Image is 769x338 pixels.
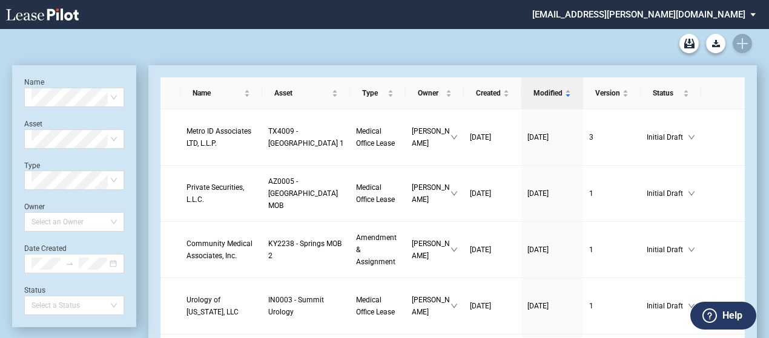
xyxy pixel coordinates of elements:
span: [PERSON_NAME] [412,125,450,149]
th: Modified [521,77,583,109]
th: Version [583,77,641,109]
a: [DATE] [470,131,515,143]
label: Help [722,308,742,323]
span: Community Medical Associates, Inc. [186,239,252,260]
span: [DATE] [527,133,549,141]
span: down [688,190,695,197]
span: Type [362,87,385,99]
span: Medical Office Lease [356,183,395,204]
span: Modified [533,87,563,99]
span: [DATE] [470,245,491,254]
span: [DATE] [470,189,491,198]
span: IN0003 - Summit Urology [268,296,324,316]
th: Created [464,77,521,109]
span: down [451,302,458,310]
span: Initial Draft [647,131,688,143]
span: down [451,190,458,197]
span: [PERSON_NAME] [412,181,450,206]
span: [DATE] [470,133,491,141]
span: KY2238 - Springs MOB 2 [268,239,342,260]
span: 1 [589,245,593,254]
a: Archive [679,34,699,53]
a: Medical Office Lease [356,181,400,206]
span: Initial Draft [647,244,688,256]
a: KY2238 - Springs MOB 2 [268,238,344,262]
span: Medical Office Lease [356,127,395,148]
a: TX4009 - [GEOGRAPHIC_DATA] 1 [268,125,344,149]
span: Name [193,87,242,99]
a: [DATE] [527,244,577,256]
a: 1 [589,187,635,200]
span: TX4009 - Southwest Plaza 1 [268,127,344,148]
a: Medical Office Lease [356,294,400,318]
a: 3 [589,131,635,143]
a: Medical Office Lease [356,125,400,149]
th: Status [641,77,701,109]
span: Metro ID Associates LTD, L.L.P. [186,127,251,148]
label: Name [24,78,44,86]
span: [DATE] [470,302,491,310]
a: 1 [589,300,635,312]
span: [DATE] [527,245,549,254]
span: Amendment & Assignment [356,233,397,266]
span: Asset [274,87,329,99]
a: Private Securities, L.L.C. [186,181,256,206]
th: Asset [262,77,350,109]
span: [PERSON_NAME] [412,238,450,262]
span: Version [595,87,621,99]
span: Status [653,87,681,99]
a: Community Medical Associates, Inc. [186,238,256,262]
a: [DATE] [527,131,577,143]
span: Medical Office Lease [356,296,395,316]
span: Initial Draft [647,187,688,200]
a: Amendment & Assignment [356,232,400,268]
a: [DATE] [470,244,515,256]
label: Status [24,286,45,294]
md-menu: Download Blank Form List [702,34,729,53]
a: [DATE] [470,300,515,312]
span: AZ0005 - North Mountain MOB [268,177,338,210]
span: 3 [589,133,593,141]
span: [DATE] [527,302,549,310]
span: down [688,246,695,253]
a: AZ0005 - [GEOGRAPHIC_DATA] MOB [268,175,344,212]
span: Urology of Indiana, LLC [186,296,239,316]
a: IN0003 - Summit Urology [268,294,344,318]
a: Metro ID Associates LTD, L.L.P. [186,125,256,149]
span: down [688,302,695,310]
span: down [451,134,458,141]
span: swap-right [65,259,74,268]
label: Date Created [24,244,67,253]
span: Initial Draft [647,300,688,312]
span: Private Securities, L.L.C. [186,183,244,204]
a: Urology of [US_STATE], LLC [186,294,256,318]
span: 1 [589,302,593,310]
span: down [688,134,695,141]
th: Owner [406,77,463,109]
button: Download Blank Form [706,34,725,53]
a: [DATE] [527,187,577,200]
label: Type [24,161,40,170]
label: Owner [24,203,45,211]
a: [DATE] [470,187,515,200]
a: [DATE] [527,300,577,312]
span: Owner [418,87,443,99]
span: down [451,246,458,253]
th: Type [350,77,406,109]
th: Name [180,77,262,109]
span: [DATE] [527,189,549,198]
button: Help [690,302,756,330]
span: [PERSON_NAME] [412,294,450,318]
span: Created [476,87,501,99]
span: to [65,259,74,268]
span: 1 [589,189,593,198]
a: 1 [589,244,635,256]
label: Asset [24,120,42,128]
